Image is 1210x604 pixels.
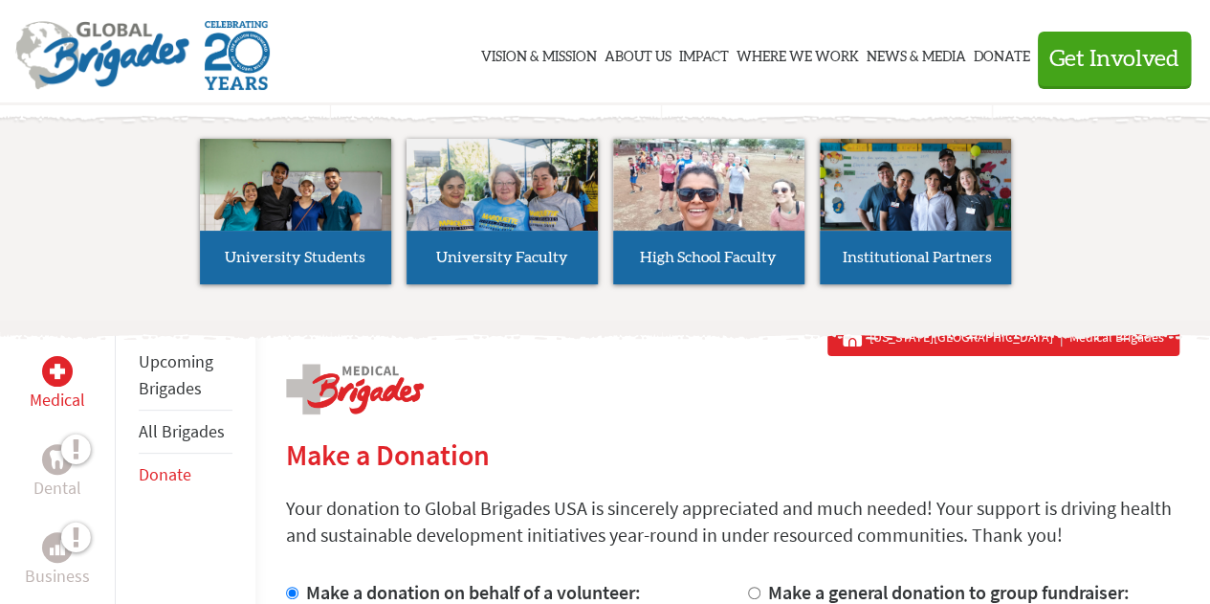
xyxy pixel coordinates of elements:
img: Dental [50,450,65,468]
a: Institutional Partners [820,139,1011,284]
a: All Brigades [139,420,225,442]
p: Medical [30,387,85,414]
span: University Students [225,250,365,265]
a: High School Faculty [613,139,804,284]
div: Business [42,532,73,563]
a: Donate [139,463,191,485]
a: Impact [679,6,729,101]
img: Global Brigades Celebrating 20 Years [205,21,270,90]
a: MedicalMedical [30,356,85,414]
li: Upcoming Brigades [139,341,232,411]
li: Donate [139,454,232,496]
span: Get Involved [1049,48,1179,71]
h2: Make a Donation [286,437,1179,472]
p: Business [25,563,90,590]
label: Make a general donation to group fundraiser: [768,580,1130,604]
p: Your donation to Global Brigades USA is sincerely appreciated and much needed! Your support is dr... [286,495,1179,548]
img: menu_brigades_submenu_3.jpg [613,139,804,232]
a: About Us [605,6,671,101]
span: High School Faculty [640,250,777,265]
span: University Faculty [436,250,568,265]
a: Where We Work [737,6,859,101]
a: Donate [974,6,1030,101]
img: Medical [50,364,65,379]
div: Dental [42,444,73,475]
img: logo-medical.png [286,364,424,414]
span: Institutional Partners [843,250,992,265]
img: Business [50,540,65,555]
label: Make a donation on behalf of a volunteer: [306,580,641,604]
img: menu_brigades_submenu_4.jpg [820,139,1011,266]
a: University Faculty [407,139,598,284]
img: Global Brigades Logo [15,21,189,90]
a: BusinessBusiness [25,532,90,590]
a: News & Media [867,6,966,101]
img: menu_brigades_submenu_2.jpg [407,139,598,267]
button: Get Involved [1038,32,1191,86]
div: Medical [42,356,73,387]
a: Vision & Mission [481,6,597,101]
img: menu_brigades_submenu_1.jpg [200,139,391,266]
a: DentalDental [33,444,81,502]
p: Dental [33,475,81,502]
a: University Students [200,139,391,284]
a: Upcoming Brigades [139,350,213,399]
li: All Brigades [139,411,232,454]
